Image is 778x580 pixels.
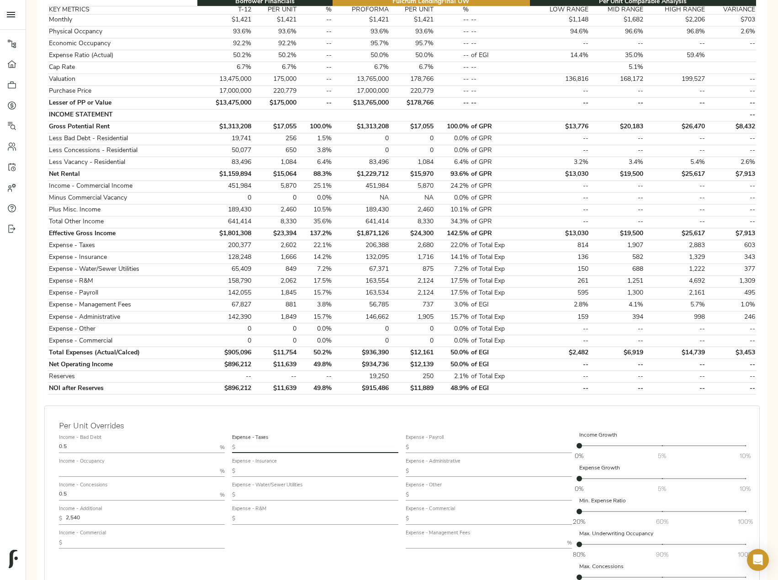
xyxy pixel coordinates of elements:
[197,228,253,240] td: $1,801,308
[706,74,756,85] td: --
[658,484,666,493] span: 5%
[390,228,435,240] td: $24,300
[390,275,435,287] td: 2,124
[297,204,333,216] td: 10.5%
[333,264,390,275] td: 67,371
[252,169,297,180] td: $15,064
[390,26,435,38] td: 93.6%
[48,62,197,74] td: Cap Rate
[48,252,197,264] td: Expense - Insurance
[706,145,756,157] td: --
[333,38,390,50] td: 95.7%
[470,26,530,38] td: --
[530,133,590,145] td: --
[333,204,390,216] td: 189,430
[333,145,390,157] td: 0
[297,180,333,192] td: 25.1%
[297,6,333,14] th: %
[645,97,706,109] td: --
[435,228,470,240] td: 142.5%
[252,275,297,287] td: 2,062
[48,14,197,26] td: Monthly
[232,435,269,440] label: Expense - Taxes
[589,145,645,157] td: --
[9,550,18,568] img: logo
[48,145,197,157] td: Less Concessions - Residential
[470,264,530,275] td: of Total Exp
[470,252,530,264] td: of Total Exp
[435,169,470,180] td: 93.6%
[297,169,333,180] td: 88.3%
[48,38,197,50] td: Economic Occupancy
[197,50,253,62] td: 50.2%
[197,192,253,204] td: 0
[530,97,590,109] td: --
[197,252,253,264] td: 128,248
[390,62,435,74] td: 6.7%
[48,264,197,275] td: Expense - Water/Sewer Utilities
[297,62,333,74] td: --
[470,133,530,145] td: of GPR
[530,228,590,240] td: $13,030
[589,74,645,85] td: 168,172
[530,121,590,133] td: $13,776
[530,26,590,38] td: 94.6%
[645,216,706,228] td: --
[333,275,390,287] td: 163,554
[589,180,645,192] td: --
[530,169,590,180] td: $13,030
[333,216,390,228] td: 641,414
[252,228,297,240] td: $23,394
[645,38,706,50] td: --
[59,531,106,536] label: Income - Commercial
[232,483,303,488] label: Expense - Water/Sewer Utilities
[197,180,253,192] td: 451,984
[48,74,197,85] td: Valuation
[573,517,585,526] span: 20%
[197,85,253,97] td: 17,000,000
[589,192,645,204] td: --
[297,74,333,85] td: --
[530,74,590,85] td: 136,816
[435,157,470,169] td: 6.4%
[390,74,435,85] td: 178,766
[706,240,756,252] td: 603
[197,62,253,74] td: 6.7%
[740,451,751,460] span: 10%
[738,517,753,526] span: 100%
[333,240,390,252] td: 206,388
[390,216,435,228] td: 8,330
[470,50,530,62] td: of EGI
[589,50,645,62] td: 35.0%
[390,240,435,252] td: 2,680
[740,484,751,493] span: 10%
[333,252,390,264] td: 132,095
[232,459,277,464] label: Expense - Insurance
[645,85,706,97] td: --
[530,6,590,14] th: LOW RANGE
[48,204,197,216] td: Plus Misc. Income
[470,240,530,252] td: of Total Exp
[435,252,470,264] td: 14.1%
[645,264,706,275] td: 1,222
[48,216,197,228] td: Total Other Income
[48,192,197,204] td: Minus Commercial Vacancy
[390,97,435,109] td: $178,766
[656,550,668,559] span: 90%
[435,85,470,97] td: --
[589,228,645,240] td: $19,500
[530,180,590,192] td: --
[645,14,706,26] td: $2,206
[59,459,104,464] label: Income - Occupancy
[530,145,590,157] td: --
[645,6,706,14] th: HIGH RANGE
[706,204,756,216] td: --
[390,14,435,26] td: $1,421
[333,74,390,85] td: 13,765,000
[390,121,435,133] td: $17,055
[706,216,756,228] td: --
[706,97,756,109] td: --
[252,157,297,169] td: 1,084
[706,228,756,240] td: $7,913
[435,216,470,228] td: 34.3%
